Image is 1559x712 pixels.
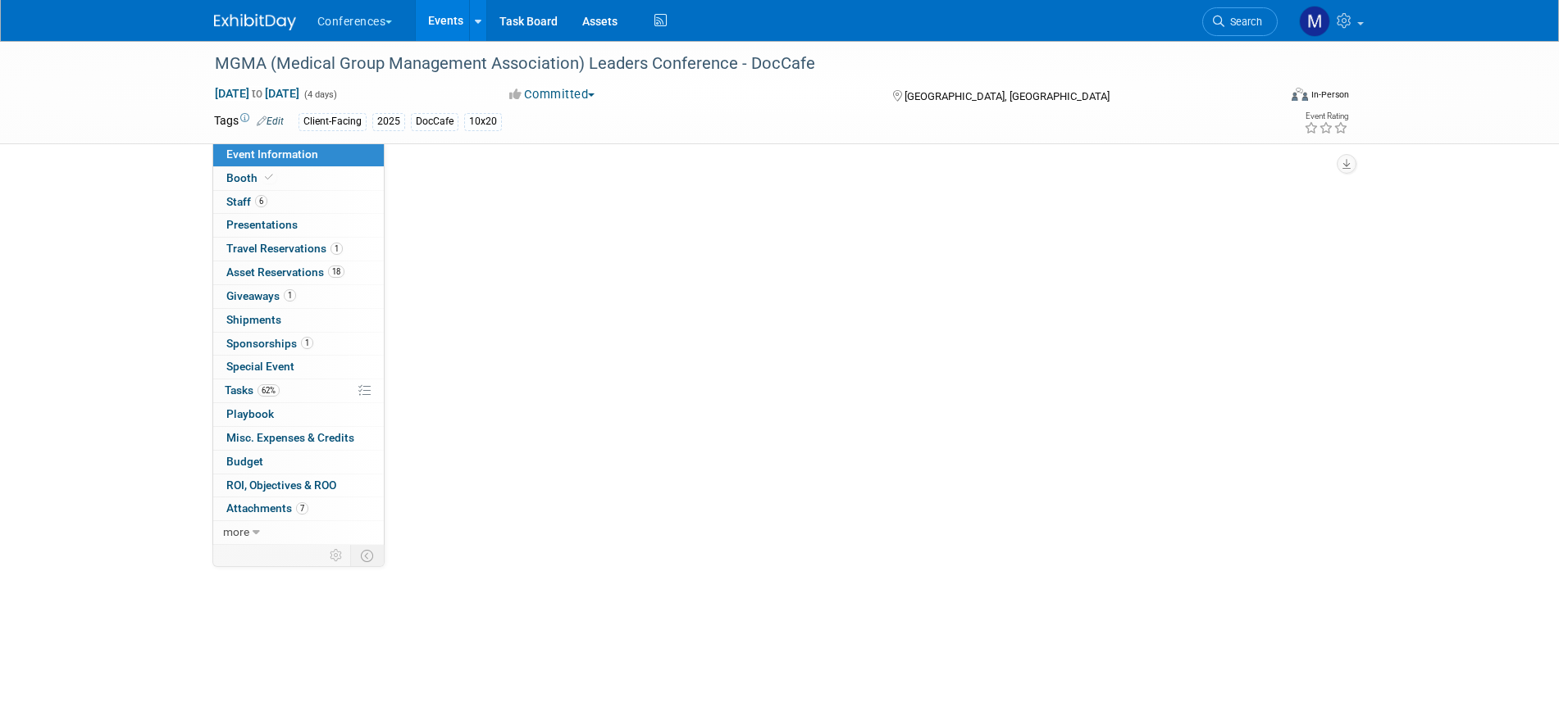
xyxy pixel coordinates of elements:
[226,171,276,184] span: Booth
[213,238,384,261] a: Travel Reservations1
[213,356,384,379] a: Special Event
[209,49,1253,79] div: MGMA (Medical Group Management Association) Leaders Conference - DocCafe
[226,195,267,208] span: Staff
[226,147,318,161] span: Event Information
[226,431,354,444] span: Misc. Expenses & Credits
[322,545,351,566] td: Personalize Event Tab Strip
[296,502,308,515] span: 7
[265,173,273,182] i: Booth reservation complete
[1181,85,1350,110] div: Event Format
[504,86,601,103] button: Committed
[226,501,308,515] span: Attachments
[213,261,384,284] a: Asset Reservations18
[226,218,298,231] span: Presentations
[258,384,280,397] span: 62%
[226,289,296,302] span: Giveaways
[226,265,344,279] span: Asset Reservations
[411,113,458,130] div: DocCafe
[213,497,384,520] a: Attachments7
[213,333,384,356] a: Sponsorships1
[213,214,384,237] a: Presentations
[213,451,384,474] a: Budget
[255,195,267,207] span: 6
[249,87,265,100] span: to
[213,285,384,308] a: Giveaways1
[213,521,384,544] a: more
[1224,16,1262,28] span: Search
[350,545,384,566] td: Toggle Event Tabs
[372,113,405,130] div: 2025
[301,337,313,349] span: 1
[303,89,337,100] span: (4 days)
[213,309,384,332] a: Shipments
[226,313,281,326] span: Shipments
[226,242,343,255] span: Travel Reservations
[226,455,263,468] span: Budget
[226,478,336,492] span: ROI, Objectives & ROO
[214,112,284,131] td: Tags
[328,265,344,278] span: 18
[213,403,384,426] a: Playbook
[213,167,384,190] a: Booth
[213,474,384,497] a: ROI, Objectives & ROO
[226,337,313,350] span: Sponsorships
[223,525,249,538] span: more
[905,90,1110,102] span: [GEOGRAPHIC_DATA], [GEOGRAPHIC_DATA]
[257,116,284,127] a: Edit
[464,113,502,130] div: 10x20
[214,86,300,101] span: [DATE] [DATE]
[226,407,274,420] span: Playbook
[1299,6,1330,37] img: Marygrace LeGros
[299,113,367,130] div: Client-Facing
[225,383,280,397] span: Tasks
[213,427,384,450] a: Misc. Expenses & Credits
[284,289,296,302] span: 1
[1202,7,1278,36] a: Search
[1304,112,1348,120] div: Event Rating
[213,379,384,402] a: Tasks62%
[226,360,294,373] span: Special Event
[213,143,384,166] a: Event Information
[1292,88,1308,101] img: Format-Inperson.png
[214,14,296,30] img: ExhibitDay
[213,191,384,214] a: Staff6
[330,243,343,255] span: 1
[1311,88,1349,101] div: In-Person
